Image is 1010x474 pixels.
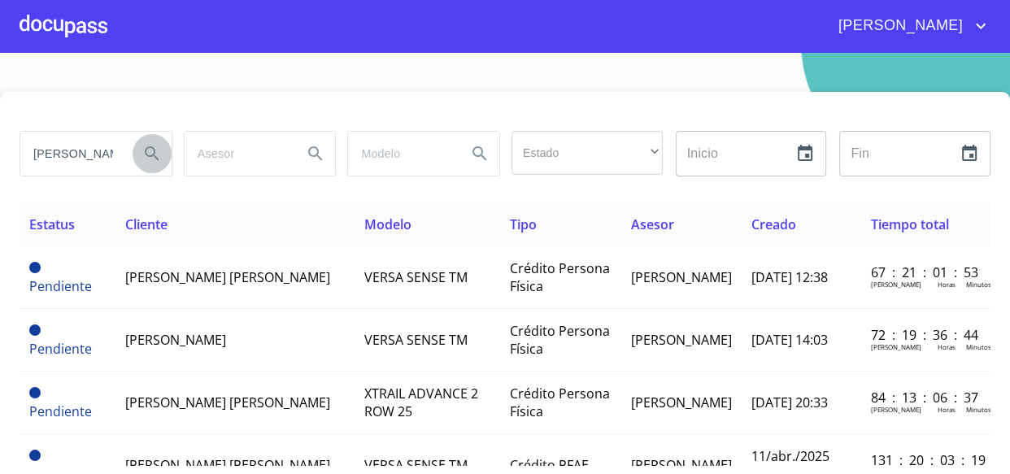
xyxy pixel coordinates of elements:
[871,389,981,407] p: 84 : 13 : 06 : 37
[29,215,75,233] span: Estatus
[966,405,991,414] p: Minutos
[826,13,990,39] button: account of current user
[871,405,921,414] p: [PERSON_NAME]
[125,456,330,474] span: [PERSON_NAME] [PERSON_NAME]
[512,131,663,175] div: ​
[751,215,796,233] span: Creado
[29,387,41,398] span: Pendiente
[348,132,454,176] input: search
[871,263,981,281] p: 67 : 21 : 01 : 53
[364,268,468,286] span: VERSA SENSE TM
[871,215,949,233] span: Tiempo total
[125,268,330,286] span: [PERSON_NAME] [PERSON_NAME]
[871,326,981,344] p: 72 : 19 : 36 : 44
[631,394,732,411] span: [PERSON_NAME]
[631,215,674,233] span: Asesor
[364,385,478,420] span: XTRAIL ADVANCE 2 ROW 25
[966,280,991,289] p: Minutos
[364,456,468,474] span: VERSA SENSE TM
[871,280,921,289] p: [PERSON_NAME]
[510,215,537,233] span: Tipo
[29,324,41,336] span: Pendiente
[29,402,92,420] span: Pendiente
[510,456,589,474] span: Crédito PFAE
[631,456,732,474] span: [PERSON_NAME]
[125,394,330,411] span: [PERSON_NAME] [PERSON_NAME]
[826,13,971,39] span: [PERSON_NAME]
[751,268,828,286] span: [DATE] 12:38
[871,451,981,469] p: 131 : 20 : 03 : 19
[751,394,828,411] span: [DATE] 20:33
[871,342,921,351] p: [PERSON_NAME]
[185,132,290,176] input: search
[29,277,92,295] span: Pendiente
[125,215,168,233] span: Cliente
[938,280,956,289] p: Horas
[631,268,732,286] span: [PERSON_NAME]
[938,405,956,414] p: Horas
[751,331,828,349] span: [DATE] 14:03
[510,385,610,420] span: Crédito Persona Física
[29,450,41,461] span: Pendiente
[938,342,956,351] p: Horas
[510,322,610,358] span: Crédito Persona Física
[29,262,41,273] span: Pendiente
[296,134,335,173] button: Search
[125,331,226,349] span: [PERSON_NAME]
[20,132,126,176] input: search
[966,342,991,351] p: Minutos
[364,331,468,349] span: VERSA SENSE TM
[29,340,92,358] span: Pendiente
[631,331,732,349] span: [PERSON_NAME]
[510,259,610,295] span: Crédito Persona Física
[133,134,172,173] button: Search
[460,134,499,173] button: Search
[364,215,411,233] span: Modelo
